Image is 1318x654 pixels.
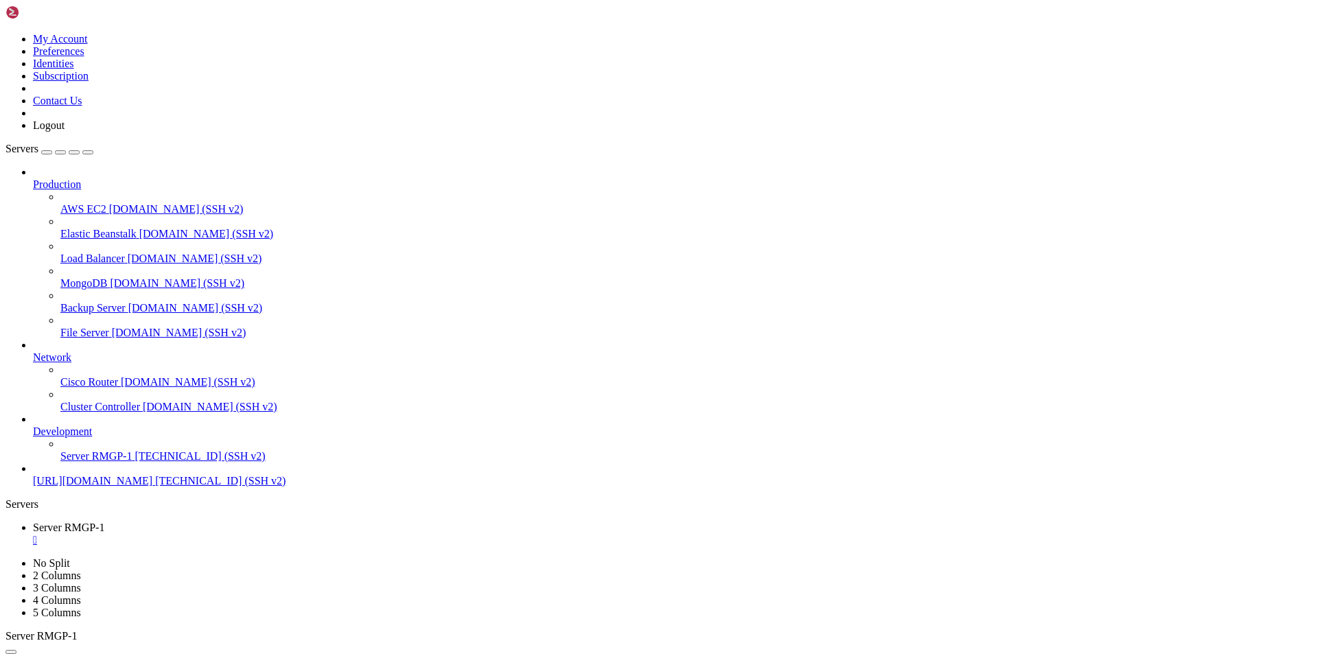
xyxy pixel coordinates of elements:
a: Logout [33,119,65,131]
li: AWS EC2 [DOMAIN_NAME] (SSH v2) [60,191,1313,215]
a: 4 Columns [33,594,81,606]
a: Network [33,351,1313,364]
a: Backup Server [DOMAIN_NAME] (SSH v2) [60,302,1313,314]
span: AWS EC2 [60,203,106,215]
span: [DOMAIN_NAME] (SSH v2) [110,277,244,289]
span: [DOMAIN_NAME] (SSH v2) [109,203,244,215]
span: Server RMGP-1 [33,522,104,533]
span: [DOMAIN_NAME] (SSH v2) [128,302,263,314]
span: Server RMGP-1 [60,450,132,462]
span: Production [33,178,81,190]
a: MongoDB [DOMAIN_NAME] (SSH v2) [60,277,1313,290]
img: Shellngn [5,5,84,19]
a: Development [33,425,1313,438]
div: Servers [5,498,1313,511]
a: [URL][DOMAIN_NAME] [TECHNICAL_ID] (SSH v2) [33,475,1313,487]
a:  [33,534,1313,546]
span: [DOMAIN_NAME] (SSH v2) [112,327,246,338]
li: Backup Server [DOMAIN_NAME] (SSH v2) [60,290,1313,314]
a: Load Balancer [DOMAIN_NAME] (SSH v2) [60,253,1313,265]
span: Cluster Controller [60,401,140,412]
li: MongoDB [DOMAIN_NAME] (SSH v2) [60,265,1313,290]
a: Elastic Beanstalk [DOMAIN_NAME] (SSH v2) [60,228,1313,240]
li: Elastic Beanstalk [DOMAIN_NAME] (SSH v2) [60,215,1313,240]
li: Cluster Controller [DOMAIN_NAME] (SSH v2) [60,388,1313,413]
span: [DOMAIN_NAME] (SSH v2) [143,401,277,412]
li: Load Balancer [DOMAIN_NAME] (SSH v2) [60,240,1313,265]
span: [DOMAIN_NAME] (SSH v2) [128,253,262,264]
a: Production [33,178,1313,191]
a: Identities [33,58,74,69]
a: Preferences [33,45,84,57]
a: Servers [5,143,93,154]
span: Backup Server [60,302,126,314]
li: Production [33,166,1313,339]
a: Cisco Router [DOMAIN_NAME] (SSH v2) [60,376,1313,388]
a: Server RMGP-1 [33,522,1313,546]
li: [URL][DOMAIN_NAME] [TECHNICAL_ID] (SSH v2) [33,463,1313,487]
li: Cisco Router [DOMAIN_NAME] (SSH v2) [60,364,1313,388]
a: 5 Columns [33,607,81,618]
a: File Server [DOMAIN_NAME] (SSH v2) [60,327,1313,339]
span: [TECHNICAL_ID] (SSH v2) [155,475,286,487]
a: 3 Columns [33,582,81,594]
a: My Account [33,33,88,45]
span: [DOMAIN_NAME] (SSH v2) [139,228,274,240]
span: Development [33,425,92,437]
span: [DOMAIN_NAME] (SSH v2) [121,376,255,388]
li: Development [33,413,1313,463]
li: Server RMGP-1 [TECHNICAL_ID] (SSH v2) [60,438,1313,463]
span: Elastic Beanstalk [60,228,137,240]
span: Servers [5,143,38,154]
a: 2 Columns [33,570,81,581]
span: [TECHNICAL_ID] (SSH v2) [135,450,265,462]
span: Server RMGP-1 [5,630,77,642]
a: AWS EC2 [DOMAIN_NAME] (SSH v2) [60,203,1313,215]
a: Contact Us [33,95,82,106]
li: File Server [DOMAIN_NAME] (SSH v2) [60,314,1313,339]
a: Subscription [33,70,89,82]
span: Cisco Router [60,376,118,388]
li: Network [33,339,1313,413]
span: MongoDB [60,277,107,289]
span: Network [33,351,71,363]
a: Cluster Controller [DOMAIN_NAME] (SSH v2) [60,401,1313,413]
a: No Split [33,557,70,569]
span: File Server [60,327,109,338]
span: Load Balancer [60,253,125,264]
span: [URL][DOMAIN_NAME] [33,475,152,487]
a: Server RMGP-1 [TECHNICAL_ID] (SSH v2) [60,450,1313,463]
